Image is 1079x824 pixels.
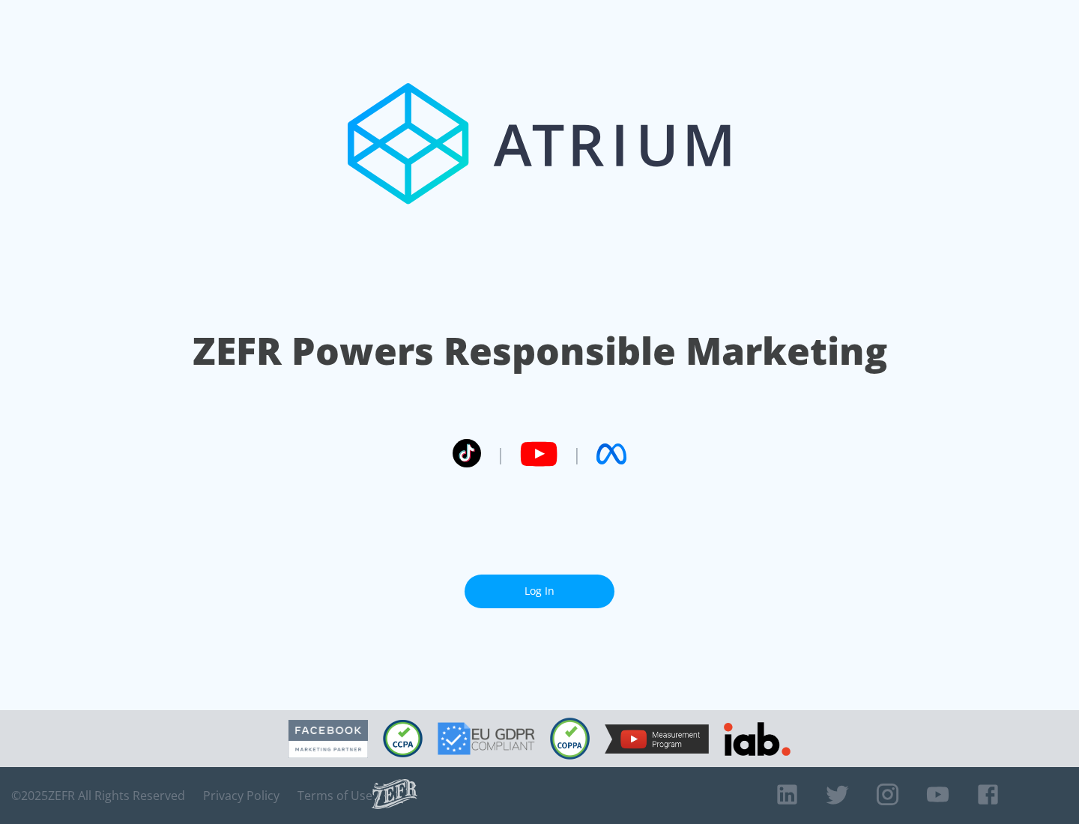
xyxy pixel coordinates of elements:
a: Privacy Policy [203,788,279,803]
a: Terms of Use [297,788,372,803]
a: Log In [465,575,614,608]
img: YouTube Measurement Program [605,724,709,754]
img: GDPR Compliant [438,722,535,755]
span: © 2025 ZEFR All Rights Reserved [11,788,185,803]
img: Facebook Marketing Partner [288,720,368,758]
h1: ZEFR Powers Responsible Marketing [193,325,887,377]
img: CCPA Compliant [383,720,423,757]
img: COPPA Compliant [550,718,590,760]
img: IAB [724,722,791,756]
span: | [572,443,581,465]
span: | [496,443,505,465]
